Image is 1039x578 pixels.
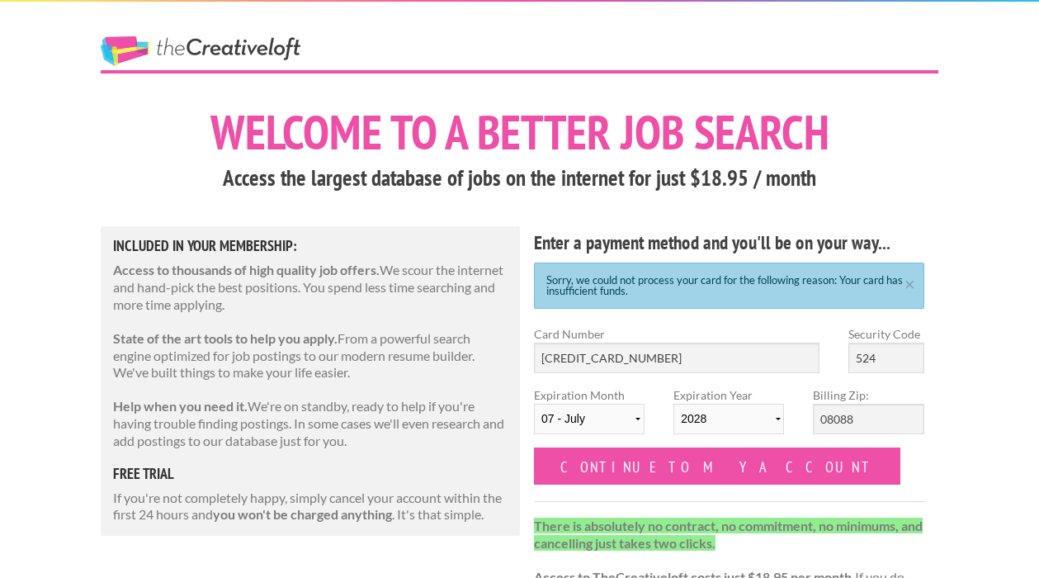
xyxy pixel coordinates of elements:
[113,490,508,524] p: If you're not completely happy, simply cancel your account within the first 24 hours and . It's t...
[673,404,784,434] select: Expiration Year
[113,398,248,414] strong: Help when you need it.
[673,386,784,448] label: Expiration Year
[113,330,508,381] p: From a powerful search engine optimized for job postings to our modern resume builder. We've buil...
[534,404,645,434] select: Expiration Month
[113,467,508,481] h5: free trial
[101,108,938,156] h1: Welcome to a better job search
[534,325,819,343] label: Card Number
[900,277,920,287] a: ×
[113,398,508,449] p: We're on standby, ready to help if you're having trouble finding postings. In some cases we'll ev...
[213,506,392,522] strong: you won't be charged anything
[848,325,924,343] label: Security Code
[813,386,923,404] label: Billing Zip:
[113,330,338,346] strong: State of the art tools to help you apply.
[534,230,924,256] h4: Enter a payment method and you'll be on your way...
[534,386,645,448] label: Expiration Month
[113,262,380,277] strong: Access to thousands of high quality job offers.
[534,448,900,485] input: Continue to my account
[113,262,508,313] p: We scour the internet and hand-pick the best positions. You spend less time searching and more ti...
[101,163,938,194] h3: Access the largest database of jobs on the internet for just $18.95 / month
[534,518,923,551] strong: There is absolutely no contract, no commitment, no minimums, and cancelling just takes two clicks.
[534,263,924,309] div: Sorry, we could not process your card for the following reason: Your card has insufficient funds.
[101,36,300,66] a: The Creative Loft
[113,239,508,253] h5: Included in Your Membership:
